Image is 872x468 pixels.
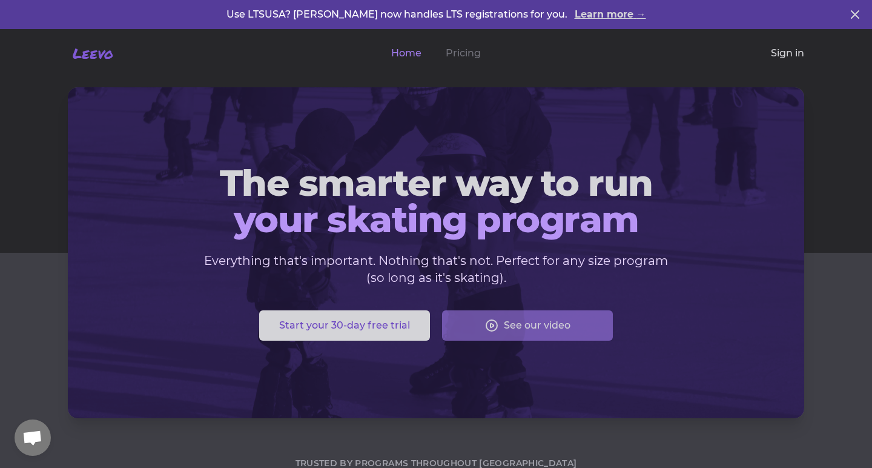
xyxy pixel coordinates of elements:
a: Home [391,46,421,61]
button: See our video [442,310,613,341]
span: your skating program [87,201,785,238]
button: Start your 30-day free trial [259,310,430,341]
span: The smarter way to run [87,165,785,201]
span: → [636,8,646,20]
span: See our video [504,318,570,333]
a: Pricing [446,46,481,61]
p: Everything that's important. Nothing that's not. Perfect for any size program (so long as it's sk... [203,252,669,286]
div: Open chat [15,420,51,456]
span: Use LTSUSA? [PERSON_NAME] now handles LTS registrations for you. [226,8,570,20]
a: Sign in [771,46,804,61]
a: Learn more [575,7,646,22]
a: Leevo [68,44,113,63]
